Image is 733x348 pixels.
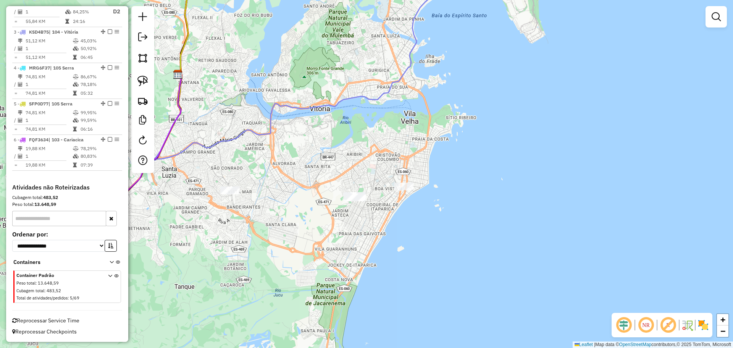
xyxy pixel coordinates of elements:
button: Ordem crescente [105,240,117,252]
span: | 105 Serra [50,65,74,71]
td: 99,95% [80,109,119,117]
span: 4 - [14,65,74,71]
a: Exibir filtros [709,9,724,24]
em: Opções [115,65,119,70]
td: 05:32 [80,89,119,97]
td: 07:39 [80,161,119,169]
div: Map data © contributors,© 2025 TomTom, Microsoft [573,342,733,348]
span: Containers [13,258,100,266]
span: − [720,326,725,336]
td: 74,81 KM [25,109,73,117]
td: / [14,7,18,16]
i: % de utilização da cubagem [65,10,71,14]
span: Cubagem total [16,288,44,293]
td: 1 [25,117,73,124]
td: / [14,117,18,124]
td: 84,25% [73,7,105,16]
em: Opções [115,137,119,142]
i: % de utilização do peso [73,39,79,43]
i: Tempo total em rota [73,163,77,167]
i: Distância Total [18,110,23,115]
td: 51,12 KM [25,53,73,61]
img: Criar rota [137,95,148,106]
i: Distância Total [18,39,23,43]
em: Finalizar rota [108,65,112,70]
td: 24:16 [73,18,105,25]
td: 74,81 KM [25,73,73,81]
em: Alterar sequência das rotas [101,29,105,34]
i: Distância Total [18,74,23,79]
a: Criar modelo [135,112,150,129]
td: = [14,161,18,169]
td: 50,92% [80,45,119,52]
span: Peso total [16,280,36,286]
td: 06:45 [80,53,119,61]
td: 19,88 KM [25,161,73,169]
p: D2 [105,7,120,16]
td: 19,88 KM [25,145,73,152]
i: % de utilização do peso [73,74,79,79]
span: | [594,342,595,347]
a: Zoom in [717,314,728,325]
div: Atividade não roteirizada - BH ATACADO E VAREJO [344,193,363,201]
span: : [36,280,37,286]
span: Reprocessar Checkpoints [12,328,77,335]
span: SFP0D77 [29,101,48,107]
td: 1 [25,7,65,16]
i: Tempo total em rota [73,91,77,95]
i: Total de Atividades [18,82,23,87]
div: Cubagem total: [12,194,122,201]
span: MRG6F37 [29,65,50,71]
label: Ordenar por: [12,230,122,239]
div: Atividade não roteirizada - BH ATACADO E VAREJO [346,194,365,201]
td: / [14,45,18,52]
span: KSD4B75 [29,29,49,35]
td: 45,03% [80,37,119,45]
i: Total de Atividades [18,10,23,14]
a: Reroteirizar Sessão [135,133,150,150]
div: Atividade não roteirizada - BH ATACADO E VAREJO [345,193,364,201]
span: Total de atividades/pedidos [16,295,68,301]
div: Atividade não roteirizada - ITAPOA SUPERMERCADO [394,183,413,190]
td: 80,83% [80,152,119,160]
span: : [68,295,69,301]
i: % de utilização da cubagem [73,46,79,51]
td: 1 [25,152,73,160]
em: Alterar sequência das rotas [101,65,105,70]
i: Tempo total em rota [73,127,77,131]
em: Finalizar rota [108,101,112,106]
em: Alterar sequência das rotas [101,137,105,142]
td: / [14,81,18,88]
a: OpenStreetMap [619,342,652,347]
span: FQF3634 [29,137,48,142]
span: : [44,288,45,293]
td: 51,12 KM [25,37,73,45]
a: Criar rota [134,92,151,109]
span: 483,52 [47,288,61,293]
span: + [720,315,725,324]
td: 78,29% [80,145,119,152]
i: Total de Atividades [18,118,23,123]
div: Atividade não roteirizada - BH ATACADO E VAREJO [343,193,362,201]
span: | 105 Serra [48,101,73,107]
span: Exibir rótulo [659,316,677,334]
i: % de utilização da cubagem [73,82,79,87]
span: 6 - [14,137,84,142]
i: Tempo total em rota [73,55,77,60]
span: 5/69 [70,295,79,301]
img: Fluxo de ruas [681,319,693,331]
td: 74,81 KM [25,89,73,97]
div: Atividade não roteirizada - BH ATACADO E VAREJO [344,192,363,200]
i: Total de Atividades [18,46,23,51]
td: 1 [25,45,73,52]
span: 3 - [14,29,78,35]
strong: 483,52 [43,194,58,200]
i: % de utilização da cubagem [73,118,79,123]
span: Reprocessar Service Time [12,317,79,324]
em: Opções [115,101,119,106]
span: 5 - [14,101,73,107]
h4: Atividades não Roteirizadas [12,184,122,191]
div: Atividade não roteirizada - DEPOSITO CENTRAL CAL [221,187,240,194]
i: Total de Atividades [18,154,23,159]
